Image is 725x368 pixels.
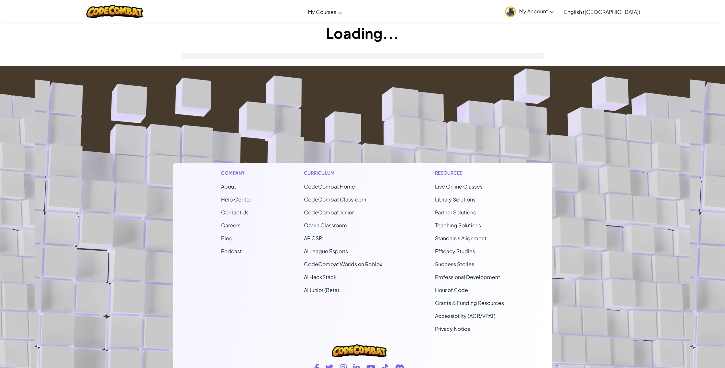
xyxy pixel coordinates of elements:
[435,248,475,254] a: Efficacy Studies
[86,5,143,18] img: CodeCombat logo
[221,222,240,229] a: Careers
[332,344,387,357] img: CodeCombat logo
[435,299,504,306] a: Grants & Funding Resources
[0,23,725,43] h1: Loading...
[221,196,251,203] a: Help Center
[221,209,249,216] span: Contact Us
[519,8,554,15] span: My Account
[435,196,475,203] a: Library Solutions
[435,325,471,332] a: Privacy Notice
[435,261,474,267] a: Success Stories
[435,274,500,280] a: Professional Development
[502,1,557,22] a: My Account
[561,3,643,20] a: English ([GEOGRAPHIC_DATA])
[305,3,345,20] a: My Courses
[435,169,504,176] h1: Resources
[435,287,468,293] a: Hour of Code
[308,8,336,15] span: My Courses
[435,209,476,216] a: Partner Solutions
[304,235,322,242] a: AP CSP
[304,274,337,280] a: AI HackStack
[304,169,382,176] h1: Curriculum
[221,235,233,242] a: Blog
[221,169,251,176] h1: Company
[435,183,483,190] a: Live Online Classes
[304,183,355,190] span: CodeCombat Home
[304,261,382,267] a: CodeCombat Worlds on Roblox
[304,222,347,229] a: Ozaria Classroom
[435,312,496,319] a: Accessibility (ACR/VPAT)
[304,196,366,203] a: CodeCombat Classroom
[505,6,516,17] img: avatar
[304,248,348,254] a: AI League Esports
[221,183,236,190] a: About
[435,235,486,242] a: Standards Alignment
[304,287,339,293] a: AI Junior (Beta)
[304,209,354,216] a: CodeCombat Junior
[564,8,640,15] span: English ([GEOGRAPHIC_DATA])
[435,222,481,229] a: Teaching Solutions
[221,248,242,254] a: Podcast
